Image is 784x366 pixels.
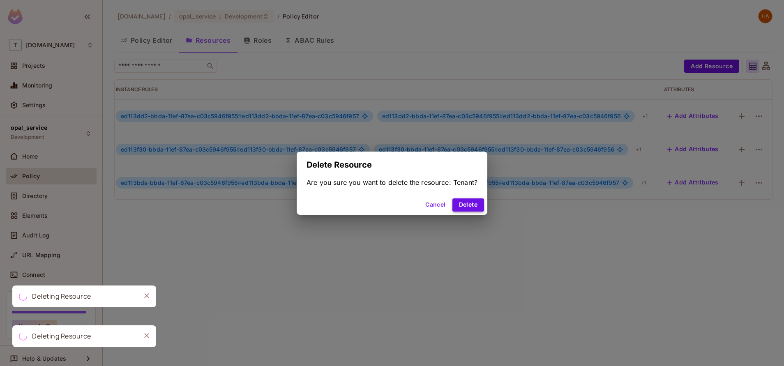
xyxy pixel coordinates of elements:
[141,329,153,342] button: Close
[452,198,484,212] button: Delete
[297,152,487,178] h2: Delete Resource
[32,331,91,341] div: Deleting Resource
[422,198,449,212] button: Cancel
[307,178,477,187] div: Are you sure you want to delete the resource: Tenant?
[141,290,153,302] button: Close
[32,291,91,302] div: Deleting Resource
